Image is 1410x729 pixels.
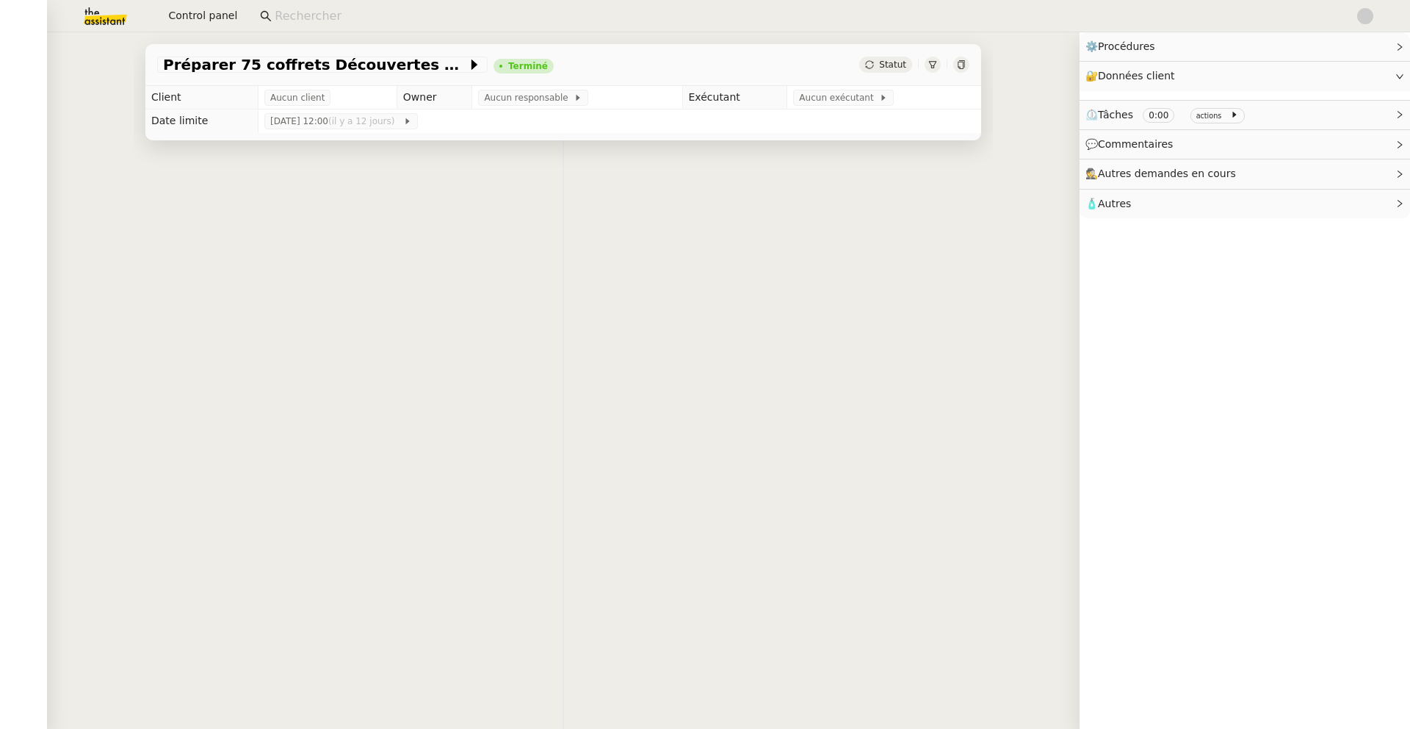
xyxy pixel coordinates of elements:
[1080,190,1410,218] div: 🧴Autres
[508,62,548,71] div: Terminé
[168,7,237,24] span: Control panel
[270,90,325,105] span: Aucun client
[1080,32,1410,61] div: ⚙️Procédures
[1196,112,1222,120] small: actions
[145,109,258,133] td: Date limite
[1098,138,1173,150] span: Commentaires
[1080,62,1410,90] div: 🔐Données client
[1098,70,1175,82] span: Données client
[1085,68,1181,85] span: 🔐
[328,116,397,126] span: (il y a 12 jours)
[275,7,1340,26] input: Rechercher
[145,86,258,109] td: Client
[1098,168,1236,179] span: Autres demandes en cours
[397,86,472,109] td: Owner
[1098,40,1155,52] span: Procédures
[1085,138,1179,150] span: 💬
[1080,159,1410,188] div: 🕵️Autres demandes en cours
[799,90,879,105] span: Aucun exécutant
[1085,38,1162,55] span: ⚙️
[1098,109,1133,121] span: Tâches
[156,6,246,26] button: Control panel
[1098,198,1131,209] span: Autres
[1080,101,1410,129] div: ⏲️Tâches 0:00 actions
[270,114,403,129] span: [DATE] 12:00
[1085,109,1251,121] span: ⏲️
[1085,198,1131,209] span: 🧴
[1143,108,1174,123] nz-tag: 0:00
[163,57,467,72] span: Préparer 75 coffrets Découvertes pour jeudi midi
[879,60,906,70] span: Statut
[682,86,787,109] td: Exécutant
[484,90,574,105] span: Aucun responsable
[1085,168,1243,179] span: 🕵️
[1080,130,1410,159] div: 💬Commentaires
